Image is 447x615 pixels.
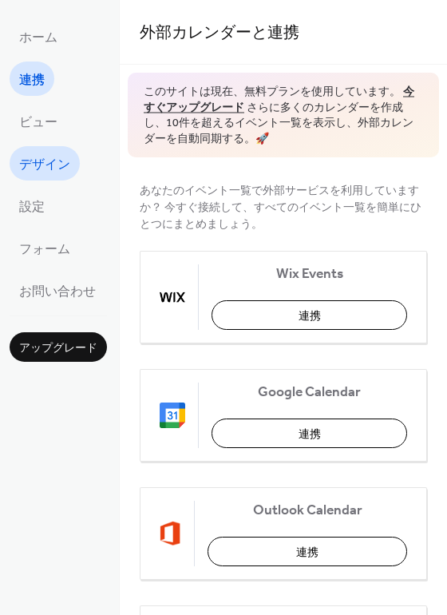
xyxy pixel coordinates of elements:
[19,237,70,262] span: フォーム
[140,183,427,233] span: あなたのイベント一覧で外部サービスを利用していますか？ 今すぐ接続して、すべてのイベント一覧を簡単にひとつにまとめましょう。
[10,188,54,223] a: 設定
[10,231,80,265] a: フォーム
[19,195,45,220] span: 設定
[160,403,185,428] img: google
[144,81,414,119] a: 今すぐアップグレード
[299,308,321,325] span: 連携
[212,384,407,401] span: Google Calendar
[212,300,407,330] button: 連携
[19,26,57,50] span: ホーム
[212,266,407,283] span: Wix Events
[10,19,67,54] a: ホーム
[19,280,96,304] span: お問い合わせ
[19,153,70,177] span: デザイン
[19,340,97,357] span: アップグレード
[10,104,67,138] a: ビュー
[10,146,80,181] a: デザイン
[10,332,107,362] button: アップグレード
[208,537,407,566] button: 連携
[296,545,318,561] span: 連携
[19,110,57,135] span: ビュー
[160,284,185,310] img: wix
[160,521,181,546] img: outlook
[208,502,407,519] span: Outlook Calendar
[212,419,407,448] button: 連携
[144,85,423,147] span: このサイトは現在、無料プランを使用しています。 さらに多くのカレンダーを作成し、10件を超えるイベント一覧を表示し、外部カレンダーを自動同期する。 🚀
[299,427,321,443] span: 連携
[10,61,54,96] a: 連携
[140,18,299,49] span: 外部カレンダーと連携
[19,68,45,93] span: 連携
[10,273,105,307] a: お問い合わせ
